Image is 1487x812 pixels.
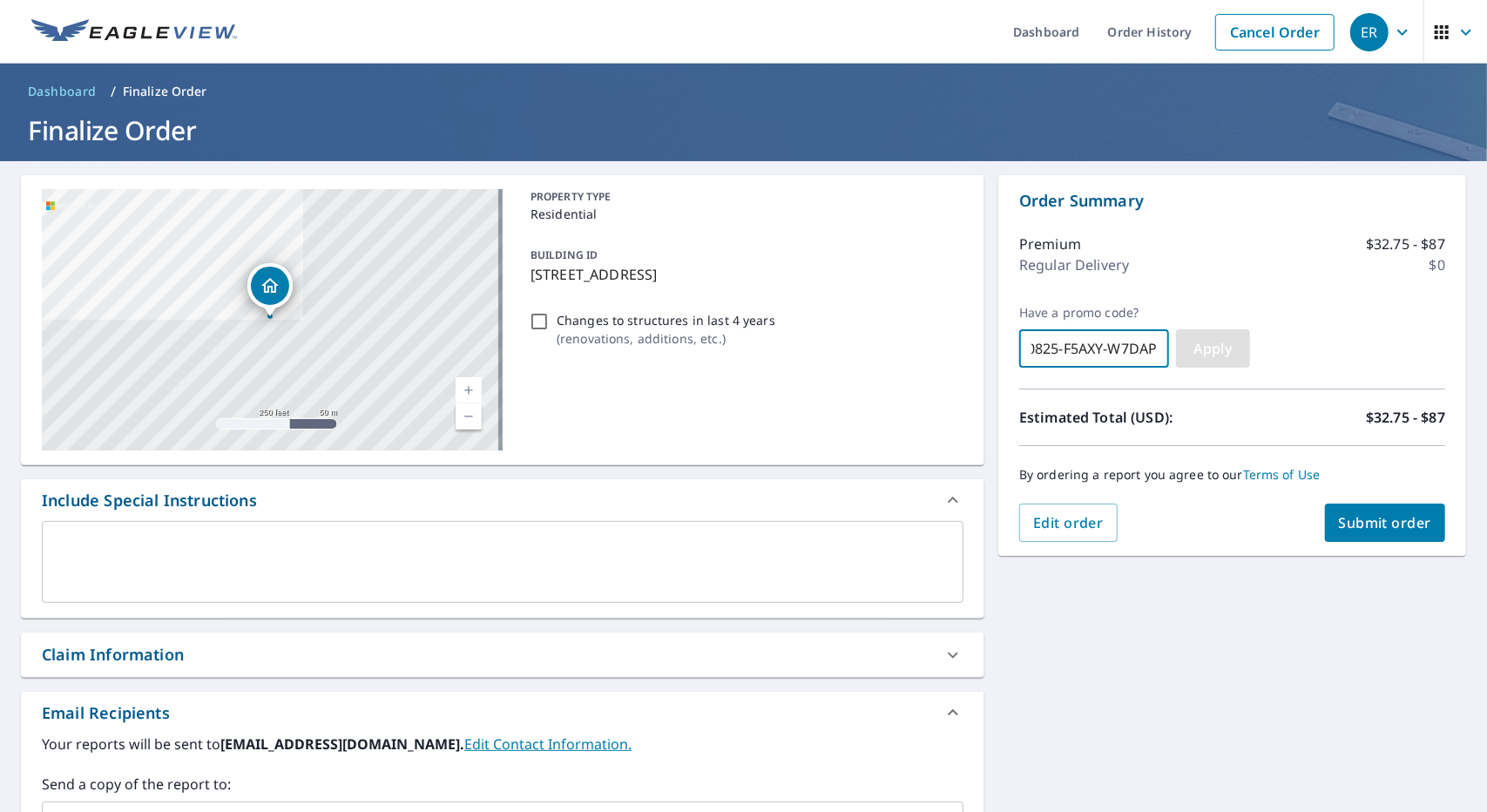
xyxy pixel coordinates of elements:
p: Changes to structures in last 4 years [557,311,775,329]
p: Regular Delivery [1019,254,1129,275]
p: $0 [1430,254,1445,275]
a: Cancel Order [1215,14,1335,51]
p: $32.75 - $87 [1366,407,1445,428]
p: PROPERTY TYPE [531,189,956,205]
li: / [111,81,116,102]
p: [STREET_ADDRESS] [531,264,956,285]
p: Finalize Order [123,83,207,100]
h1: Finalize Order [21,112,1466,148]
label: Your reports will be sent to [42,734,963,754]
nav: breadcrumb [21,78,1466,105]
a: Current Level 17, Zoom Out [456,403,482,430]
div: Include Special Instructions [42,489,257,512]
p: Order Summary [1019,189,1445,213]
label: Have a promo code? [1019,305,1169,321]
a: Dashboard [21,78,104,105]
b: [EMAIL_ADDRESS][DOMAIN_NAME]. [220,734,464,754]
span: Submit order [1339,513,1432,532]
label: Send a copy of the report to: [42,774,963,795]
div: Email Recipients [42,701,170,725]
div: Include Special Instructions [21,479,984,521]
div: Claim Information [42,643,184,667]
img: EV Logo [31,19,237,45]
span: Dashboard [28,83,97,100]
p: Estimated Total (USD): [1019,407,1233,428]
button: Submit order [1325,504,1446,542]
a: Current Level 17, Zoom In [456,377,482,403]
p: BUILDING ID [531,247,598,262]
span: Edit order [1033,513,1104,532]
span: Apply [1190,339,1236,358]
p: ( renovations, additions, etc. ) [557,329,775,348]
a: EditContactInfo [464,734,632,754]
div: Claim Information [21,633,984,677]
p: $32.75 - $87 [1366,233,1445,254]
div: ER [1350,13,1389,51]
p: By ordering a report you agree to our [1019,467,1445,483]
div: Email Recipients [21,692,984,734]
p: Premium [1019,233,1081,254]
div: Dropped pin, building 1, Residential property, 943 Quail Run Dr Waynesboro, PA 17268 [247,263,293,317]
button: Edit order [1019,504,1118,542]
a: Terms of Use [1243,466,1321,483]
p: Residential [531,205,956,223]
button: Apply [1176,329,1250,368]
